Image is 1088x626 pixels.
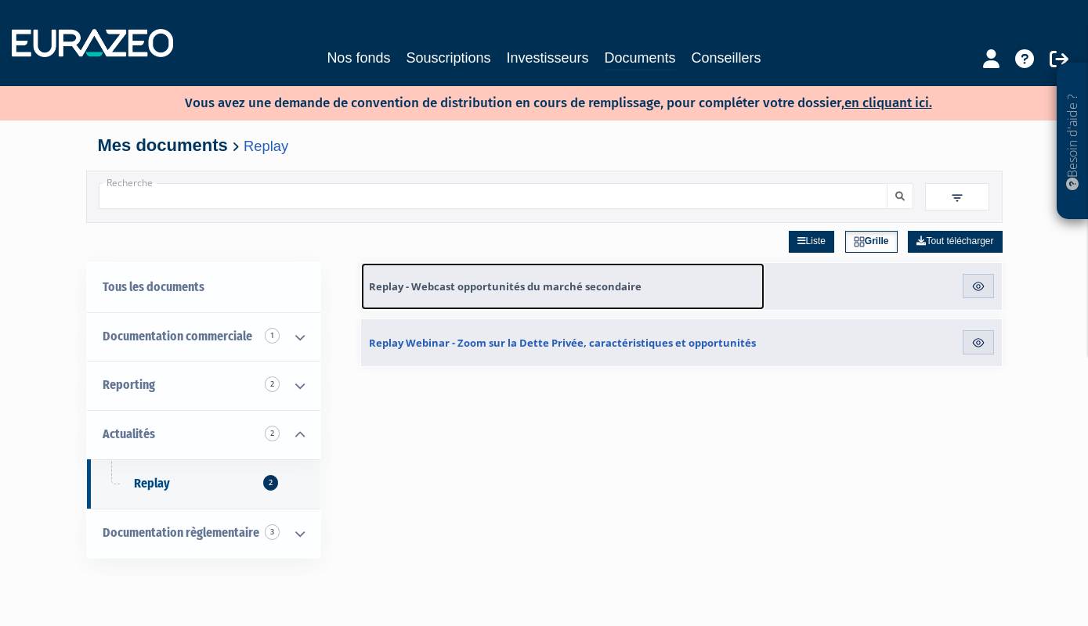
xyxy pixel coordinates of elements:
a: Investisseurs [506,47,588,69]
img: filter.svg [950,191,964,205]
span: 2 [263,475,278,491]
a: Actualités 2 [87,410,320,459]
a: Tous les documents [87,263,320,312]
a: Replay Webinar - Zoom sur la Dette Privée, caractéristiques et opportunités [361,319,764,366]
a: Replay - Webcast opportunités du marché secondaire [361,263,764,310]
p: Vous avez une demande de convention de distribution en cours de remplissage, pour compléter votre... [139,90,932,113]
span: Actualités [103,426,155,441]
span: 2 [265,376,280,392]
a: Replay [244,138,288,154]
span: 1 [265,328,280,344]
a: Grille [845,231,898,253]
a: Souscriptions [406,47,490,69]
img: eye.svg [971,279,985,293]
img: grid.svg [854,236,865,247]
span: Reporting [103,377,155,392]
a: Replay2 [87,459,320,509]
span: Replay [134,476,170,491]
span: 3 [265,524,280,540]
img: eye.svg [971,336,985,350]
h4: Mes documents [98,136,991,155]
span: Replay Webinar - Zoom sur la Dette Privée, caractéristiques et opportunités [369,336,756,350]
img: 1732889491-logotype_eurazeo_blanc_rvb.png [12,29,173,57]
a: Reporting 2 [87,361,320,410]
a: Nos fonds [327,47,390,69]
a: Tout télécharger [908,231,1002,253]
input: Recherche [99,183,888,209]
p: Besoin d'aide ? [1064,71,1082,212]
a: Documentation règlementaire 3 [87,509,320,558]
a: Documentation commerciale 1 [87,312,320,362]
a: Liste [789,231,834,253]
a: Conseillers [692,47,761,69]
span: Replay - Webcast opportunités du marché secondaire [369,279,642,293]
span: Documentation règlementaire [103,525,259,540]
span: Documentation commerciale [103,329,252,344]
a: Documents [605,47,676,71]
span: 2 [265,426,280,441]
a: en cliquant ici. [844,95,932,111]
